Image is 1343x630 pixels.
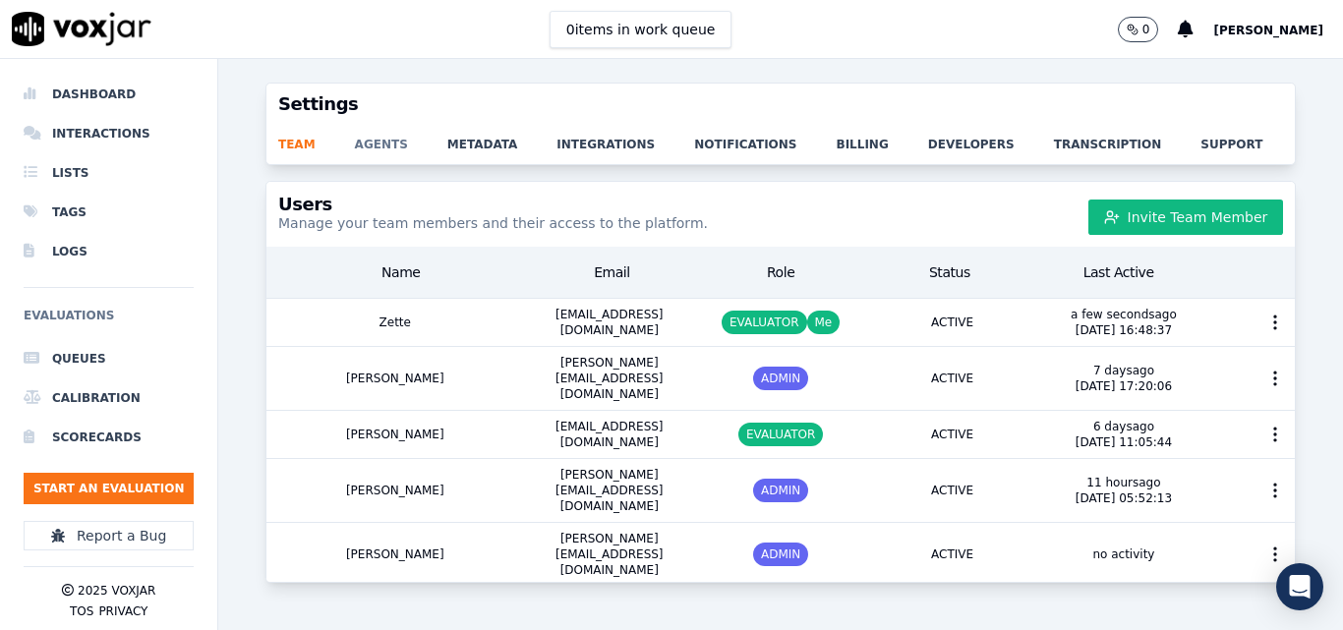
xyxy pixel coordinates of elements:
h6: Evaluations [24,304,194,339]
button: 0 [1118,17,1159,42]
p: 11 hours ago [1076,475,1172,490]
p: [DATE] 16:48:37 [1071,322,1177,338]
div: [PERSON_NAME][EMAIL_ADDRESS][DOMAIN_NAME] [524,347,695,410]
a: Tags [24,193,194,232]
div: [PERSON_NAME] [266,411,524,458]
span: ACTIVE [923,311,981,334]
p: a few seconds ago [1071,307,1177,322]
a: Queues [24,339,194,378]
button: TOS [70,603,93,619]
a: Logs [24,232,194,271]
h3: Users [278,196,708,213]
p: 7 days ago [1076,363,1172,378]
span: ACTIVE [923,543,981,566]
a: support [1200,125,1302,152]
span: ACTIVE [923,367,981,390]
p: Manage your team members and their access to the platform. [278,213,708,233]
p: 2025 Voxjar [78,583,155,599]
p: [DATE] 17:20:06 [1076,378,1172,394]
div: [EMAIL_ADDRESS][DOMAIN_NAME] [524,411,695,458]
div: Status [865,255,1034,290]
span: no activity [1084,543,1162,566]
img: voxjar logo [12,12,151,46]
span: ACTIVE [923,479,981,502]
a: notifications [694,125,836,152]
div: Open Intercom Messenger [1276,563,1323,610]
p: 6 days ago [1076,419,1172,434]
a: Dashboard [24,75,194,114]
a: transcription [1054,125,1201,152]
button: [PERSON_NAME] [1213,18,1343,41]
a: agents [355,125,447,152]
span: EVALUATOR [738,423,824,446]
p: [DATE] 05:52:13 [1076,490,1172,506]
span: ACTIVE [923,423,981,446]
div: Email [528,255,697,290]
h3: Settings [278,95,1283,113]
div: [PERSON_NAME] [266,523,524,586]
a: Calibration [24,378,194,418]
span: [PERSON_NAME] [1213,24,1323,37]
a: Lists [24,153,194,193]
div: Zette [266,299,524,346]
button: Start an Evaluation [24,473,194,504]
a: integrations [556,125,694,152]
button: Report a Bug [24,521,194,550]
div: [PERSON_NAME][EMAIL_ADDRESS][DOMAIN_NAME] [524,523,695,586]
span: ADMIN [753,543,808,566]
p: 0 [1142,22,1150,37]
a: team [278,125,355,152]
div: [PERSON_NAME] [266,459,524,522]
div: [EMAIL_ADDRESS][DOMAIN_NAME] [524,299,695,346]
button: 0 [1118,17,1179,42]
span: ADMIN [753,367,808,390]
button: Privacy [98,603,147,619]
a: Interactions [24,114,194,153]
div: [PERSON_NAME] [266,347,524,410]
span: Me [807,311,841,334]
a: developers [928,125,1054,152]
span: EVALUATOR [722,311,807,334]
div: Role [696,255,865,290]
button: 0items in work queue [550,11,732,48]
button: Invite Team Member [1088,200,1284,235]
div: [PERSON_NAME][EMAIL_ADDRESS][DOMAIN_NAME] [524,459,695,522]
a: billing [837,125,928,152]
div: Name [274,255,528,290]
a: Scorecards [24,418,194,457]
a: metadata [447,125,557,152]
p: [DATE] 11:05:44 [1076,434,1172,450]
span: ADMIN [753,479,808,502]
div: Last Active [1034,255,1203,290]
